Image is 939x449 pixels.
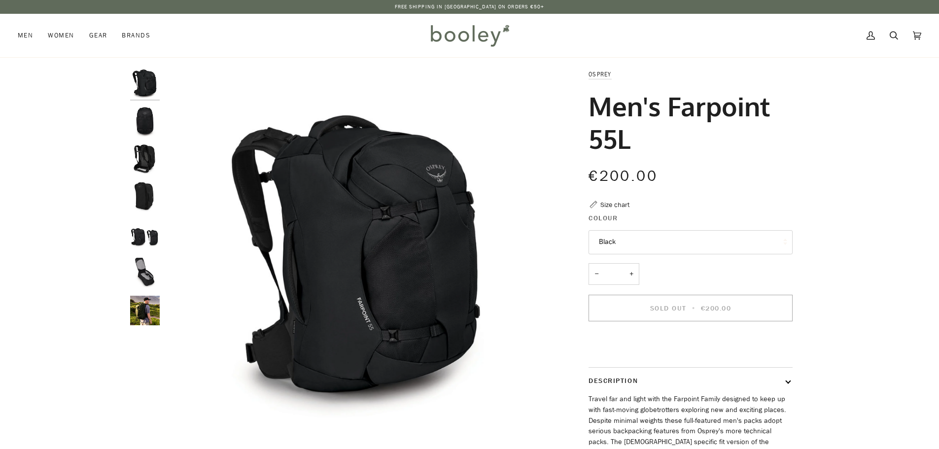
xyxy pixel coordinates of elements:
[130,182,160,212] img: Osprey Men's Farpoint 55L Black - Booley Galway
[18,14,40,57] a: Men
[122,31,150,40] span: Brands
[48,31,74,40] span: Women
[130,296,160,325] img: Osprey Men's Farpoint 55L - Booley Galway
[130,69,160,99] img: Osprey Men's Farpoint 55L Black - Booley Galway
[395,3,545,11] p: Free Shipping in [GEOGRAPHIC_DATA] on Orders €50+
[624,263,639,285] button: +
[589,213,618,223] span: Colour
[40,14,81,57] a: Women
[701,304,731,313] span: €200.00
[589,70,612,78] a: Osprey
[589,263,604,285] button: −
[130,258,160,287] img: Osprey Men's Farpoint 55L Black - Booley Galway
[650,304,686,313] span: Sold Out
[600,200,629,210] div: Size chart
[589,295,793,321] button: Sold Out • €200.00
[89,31,107,40] span: Gear
[589,368,793,394] button: Description
[589,166,658,186] span: €200.00
[426,21,513,50] img: Booley
[18,31,33,40] span: Men
[114,14,158,57] a: Brands
[589,90,785,155] h1: Men's Farpoint 55L
[689,304,698,313] span: •
[589,263,639,285] input: Quantity
[130,220,160,250] img: Osprey Men's Farpoint 55L Black - Booley Galway
[130,107,160,137] img: Osprey Men's Farpoint 55L Black - Booley Galway
[82,14,115,57] a: Gear
[589,230,793,254] button: Black
[130,144,160,174] img: Osprey Men's Farpoint 55L Black - Booley Galway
